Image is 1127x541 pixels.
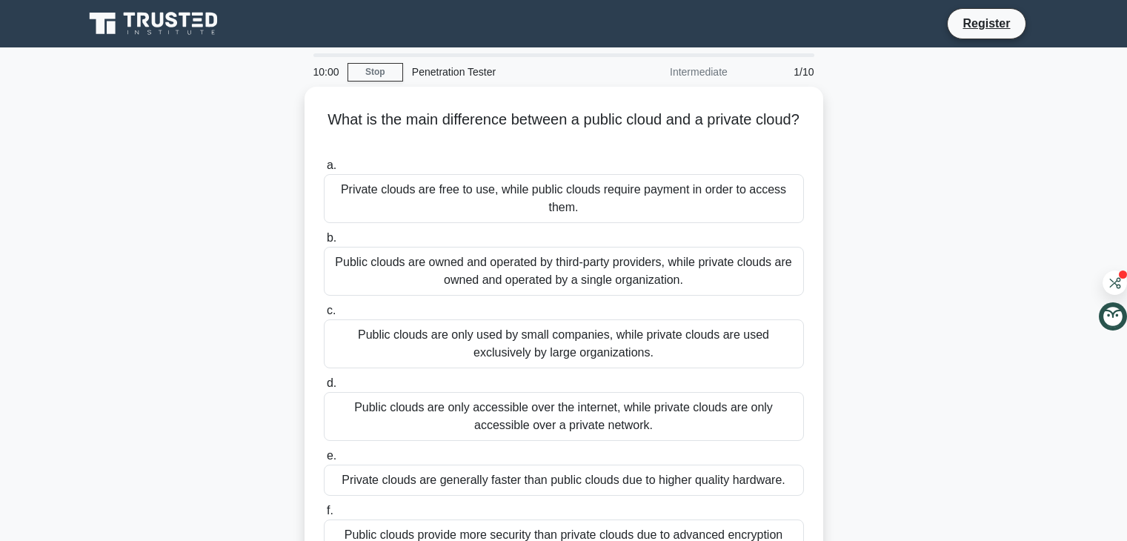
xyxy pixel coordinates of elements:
a: Stop [348,63,403,82]
span: f. [327,504,333,517]
div: 10:00 [305,57,348,87]
span: b. [327,231,336,244]
span: a. [327,159,336,171]
div: Private clouds are free to use, while public clouds require payment in order to access them. [324,174,804,223]
div: Private clouds are generally faster than public clouds due to higher quality hardware. [324,465,804,496]
span: c. [327,304,336,316]
span: d. [327,376,336,389]
div: 1/10 [737,57,823,87]
div: Public clouds are owned and operated by third-party providers, while private clouds are owned and... [324,247,804,296]
a: Register [954,14,1019,33]
div: Penetration Tester [403,57,607,87]
div: Intermediate [607,57,737,87]
div: Public clouds are only used by small companies, while private clouds are used exclusively by larg... [324,319,804,368]
div: Public clouds are only accessible over the internet, while private clouds are only accessible ove... [324,392,804,441]
span: e. [327,449,336,462]
h5: What is the main difference between a public cloud and a private cloud? [322,110,805,147]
